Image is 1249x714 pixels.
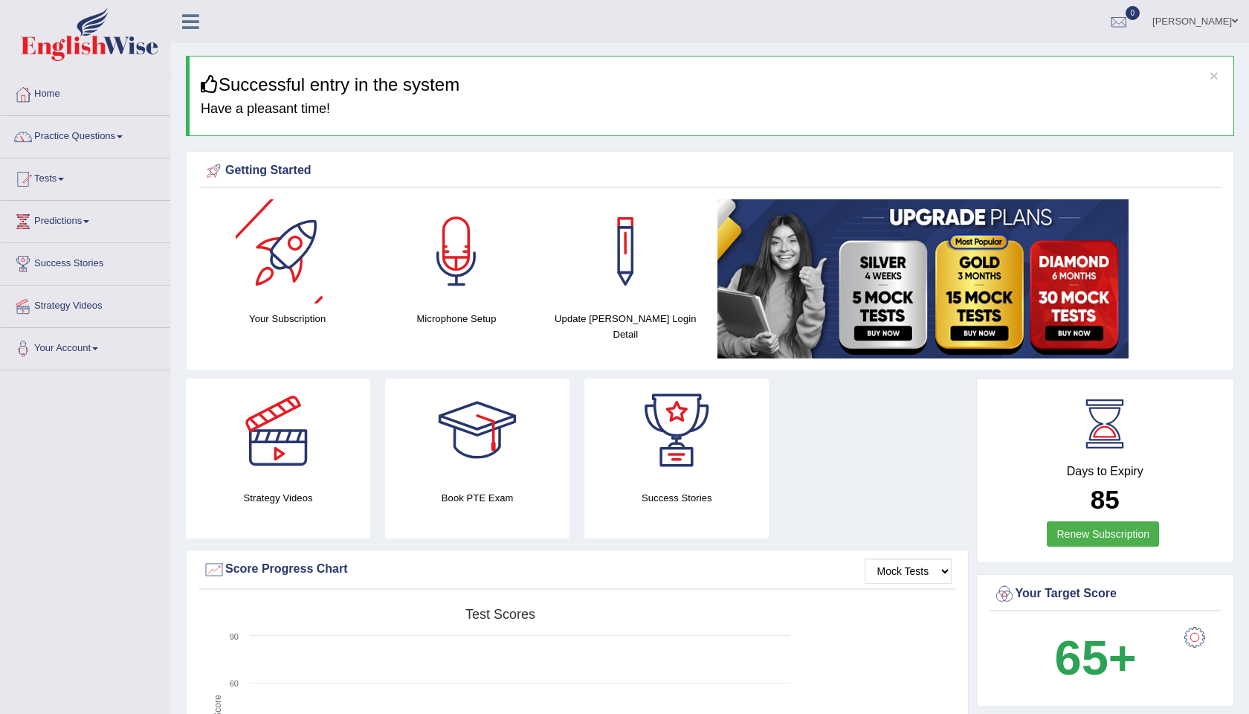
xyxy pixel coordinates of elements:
a: Strategy Videos [1,286,170,323]
h4: Update [PERSON_NAME] Login Detail [549,311,703,342]
div: Your Target Score [993,583,1218,605]
h3: Successful entry in the system [201,75,1222,94]
div: Getting Started [203,160,1217,182]
b: 65+ [1055,631,1137,685]
h4: Microphone Setup [379,311,533,327]
h4: Days to Expiry [993,465,1218,478]
tspan: Test scores [465,607,535,622]
h4: Your Subscription [210,311,364,327]
img: small5.jpg [717,199,1129,358]
b: 85 [1091,485,1120,514]
a: Your Account [1,328,170,365]
span: 0 [1126,6,1140,20]
h4: Success Stories [584,490,769,506]
text: 60 [230,679,239,688]
a: Success Stories [1,243,170,280]
a: Tests [1,158,170,196]
text: 90 [230,632,239,641]
button: × [1210,68,1219,83]
a: Home [1,74,170,111]
a: Practice Questions [1,116,170,153]
a: Predictions [1,201,170,238]
h4: Strategy Videos [186,490,370,506]
div: Score Progress Chart [203,559,952,581]
a: Renew Subscription [1047,521,1159,547]
h4: Have a pleasant time! [201,102,1222,117]
h4: Book PTE Exam [385,490,569,506]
